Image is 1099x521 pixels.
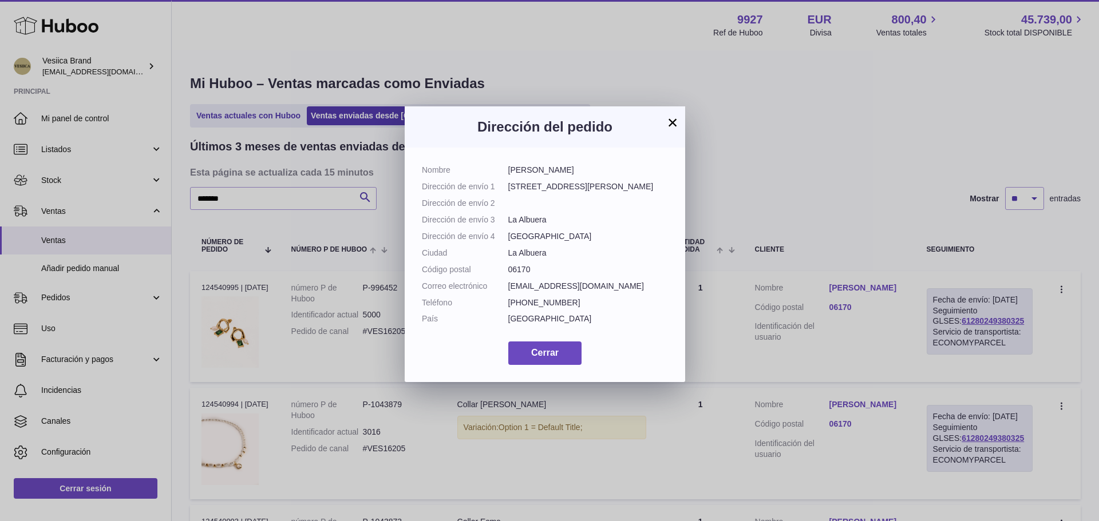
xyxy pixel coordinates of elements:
dd: [PERSON_NAME] [508,165,669,176]
dd: [STREET_ADDRESS][PERSON_NAME] [508,181,669,192]
dt: Correo electrónico [422,281,508,292]
span: Cerrar [531,348,559,357]
dt: Nombre [422,165,508,176]
dt: Dirección de envío 2 [422,198,508,209]
button: × [666,116,679,129]
dt: Código postal [422,264,508,275]
dd: 06170 [508,264,669,275]
dt: Dirección de envío 3 [422,214,508,225]
dt: Teléfono [422,297,508,308]
dd: [EMAIL_ADDRESS][DOMAIN_NAME] [508,281,669,292]
dt: Dirección de envío 1 [422,181,508,192]
button: Cerrar [508,341,582,365]
dd: La Albuera [508,248,669,258]
dd: [GEOGRAPHIC_DATA] [508,231,669,242]
dd: La Albuera [508,214,669,225]
dt: Ciudad [422,248,508,258]
dt: Dirección de envío 4 [422,231,508,242]
dt: País [422,313,508,324]
h3: Dirección del pedido [422,118,668,136]
dd: [GEOGRAPHIC_DATA] [508,313,669,324]
dd: [PHONE_NUMBER] [508,297,669,308]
